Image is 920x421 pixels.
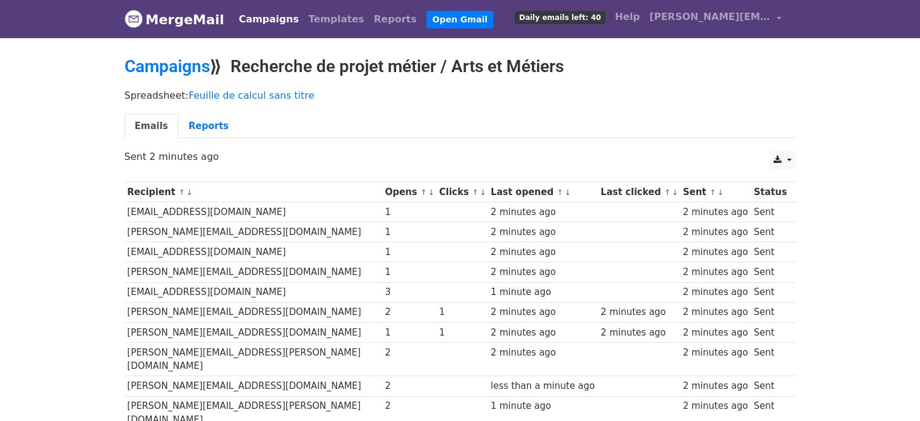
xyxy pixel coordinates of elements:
td: Sent [751,282,789,302]
div: 1 [385,245,433,259]
th: Status [751,182,789,202]
div: 2 minutes ago [491,326,595,340]
iframe: Chat Widget [860,363,920,421]
div: Widget de chat [860,363,920,421]
a: ↓ [717,188,724,197]
a: Emails [125,114,178,139]
span: [PERSON_NAME][EMAIL_ADDRESS][DOMAIN_NAME] [650,10,771,24]
div: 2 [385,379,433,393]
a: Campaigns [234,7,304,31]
a: ↑ [556,188,563,197]
div: less than a minute ago [491,379,595,393]
a: ↓ [564,188,571,197]
a: Reports [178,114,239,139]
div: 2 minutes ago [683,399,748,413]
div: 1 minute ago [491,285,595,299]
div: 2 minutes ago [683,326,748,340]
div: 2 minutes ago [683,346,748,360]
a: ↑ [178,188,185,197]
div: 2 minutes ago [491,205,595,219]
a: Daily emails left: 40 [510,5,610,29]
div: 2 [385,305,433,319]
img: MergeMail logo [125,10,143,28]
span: Daily emails left: 40 [515,11,605,24]
div: 1 [385,205,433,219]
a: Campaigns [125,56,210,76]
a: ↑ [420,188,427,197]
a: ↓ [186,188,193,197]
td: [EMAIL_ADDRESS][DOMAIN_NAME] [125,202,382,222]
td: Sent [751,262,789,282]
a: Reports [369,7,422,31]
div: 2 minutes ago [601,305,677,319]
div: 2 minutes ago [683,205,748,219]
a: MergeMail [125,7,224,32]
td: Sent [751,222,789,242]
div: 2 [385,399,433,413]
div: 2 minutes ago [683,245,748,259]
td: [PERSON_NAME][EMAIL_ADDRESS][DOMAIN_NAME] [125,376,382,396]
div: 1 [439,326,485,340]
td: [EMAIL_ADDRESS][DOMAIN_NAME] [125,282,382,302]
a: Open Gmail [426,11,494,28]
a: [PERSON_NAME][EMAIL_ADDRESS][DOMAIN_NAME] [645,5,786,33]
div: 1 minute ago [491,399,595,413]
div: 2 minutes ago [683,379,748,393]
a: Templates [304,7,369,31]
div: 2 minutes ago [491,225,595,239]
a: ↓ [672,188,679,197]
th: Last clicked [598,182,680,202]
a: ↑ [472,188,478,197]
td: [EMAIL_ADDRESS][DOMAIN_NAME] [125,242,382,262]
div: 2 minutes ago [683,305,748,319]
a: Help [610,5,645,29]
div: 1 [385,225,433,239]
p: Spreadsheet: [125,89,796,102]
td: Sent [751,342,789,376]
div: 3 [385,285,433,299]
a: ↓ [480,188,486,197]
a: ↓ [428,188,435,197]
div: 1 [385,265,433,279]
td: Sent [751,302,789,322]
th: Last opened [488,182,598,202]
td: [PERSON_NAME][EMAIL_ADDRESS][PERSON_NAME][DOMAIN_NAME] [125,342,382,376]
div: 2 minutes ago [491,245,595,259]
div: 2 minutes ago [683,265,748,279]
div: 2 minutes ago [491,265,595,279]
a: ↑ [710,188,716,197]
th: Opens [382,182,437,202]
a: ↑ [664,188,671,197]
a: Feuille de calcul sans titre [189,90,315,101]
th: Sent [680,182,751,202]
div: 2 minutes ago [601,326,677,340]
td: Sent [751,242,789,262]
div: 1 [439,305,485,319]
div: 1 [385,326,433,340]
div: 2 minutes ago [491,346,595,360]
td: Sent [751,202,789,222]
div: 2 minutes ago [491,305,595,319]
p: Sent 2 minutes ago [125,150,796,163]
div: 2 [385,346,433,360]
div: 2 minutes ago [683,285,748,299]
td: [PERSON_NAME][EMAIL_ADDRESS][DOMAIN_NAME] [125,322,382,342]
td: [PERSON_NAME][EMAIL_ADDRESS][DOMAIN_NAME] [125,302,382,322]
td: [PERSON_NAME][EMAIL_ADDRESS][DOMAIN_NAME] [125,262,382,282]
td: Sent [751,322,789,342]
td: [PERSON_NAME][EMAIL_ADDRESS][DOMAIN_NAME] [125,222,382,242]
h2: ⟫ Recherche de projet métier / Arts et Métiers [125,56,796,77]
td: Sent [751,376,789,396]
th: Recipient [125,182,382,202]
div: 2 minutes ago [683,225,748,239]
th: Clicks [436,182,488,202]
